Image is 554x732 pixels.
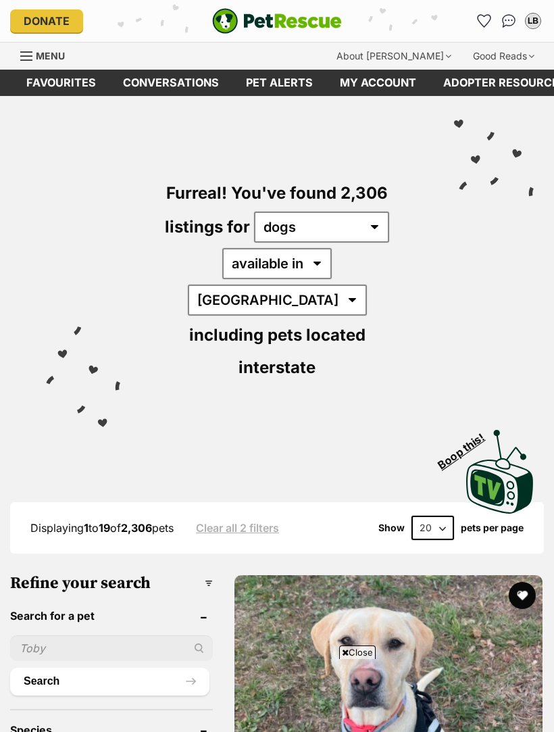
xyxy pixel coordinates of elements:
[84,521,89,535] strong: 1
[10,635,213,661] input: Toby
[498,10,520,32] a: Conversations
[327,43,461,70] div: About [PERSON_NAME]
[10,574,213,593] h3: Refine your search
[10,9,83,32] a: Donate
[502,14,516,28] img: chat-41dd97257d64d25036548639549fe6c8038ab92f7586957e7f3b1b290dea8141.svg
[326,70,430,96] a: My account
[474,10,495,32] a: Favourites
[463,43,544,70] div: Good Reads
[165,183,388,237] span: Furreal! You've found 2,306 listings for
[526,14,540,28] div: LB
[466,430,534,514] img: PetRescue TV logo
[189,325,366,377] span: including pets located interstate
[436,422,498,471] span: Boop this!
[10,610,213,622] header: Search for a pet
[36,50,65,62] span: Menu
[378,522,405,533] span: Show
[31,664,523,725] iframe: Advertisement
[13,70,109,96] a: Favourites
[20,43,74,67] a: Menu
[474,10,544,32] ul: Account quick links
[461,522,524,533] label: pets per page
[99,521,110,535] strong: 19
[466,418,534,516] a: Boop this!
[232,70,326,96] a: Pet alerts
[339,645,376,659] span: Close
[522,10,544,32] button: My account
[109,70,232,96] a: conversations
[196,522,279,534] a: Clear all 2 filters
[212,8,342,34] a: PetRescue
[10,668,209,695] button: Search
[509,582,536,609] button: favourite
[121,521,152,535] strong: 2,306
[212,8,342,34] img: logo-e224e6f780fb5917bec1dbf3a21bbac754714ae5b6737aabdf751b685950b380.svg
[30,521,174,535] span: Displaying to of pets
